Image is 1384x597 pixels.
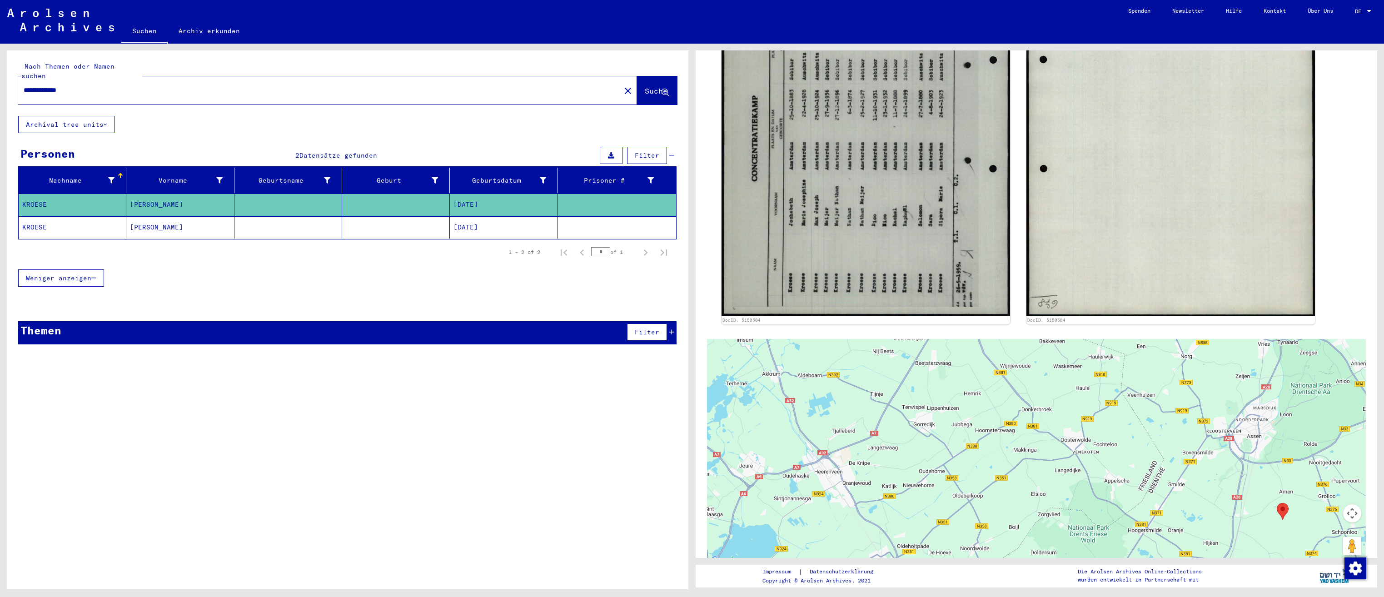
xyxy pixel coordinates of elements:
button: Last page [655,243,673,261]
img: Arolsen_neg.svg [7,9,114,31]
span: 2 [295,151,299,159]
div: Themen [20,322,61,338]
img: Google [709,554,739,566]
div: of 1 [591,248,637,256]
mat-label: Nach Themen oder Namen suchen [21,62,115,80]
button: Sleep Pegman de kaart op om Street View te openen [1343,537,1361,555]
mat-cell: [PERSON_NAME] [126,216,234,239]
p: wurden entwickelt in Partnerschaft mit [1078,576,1202,584]
div: Geburtsdatum [453,173,557,188]
a: Suchen [121,20,168,44]
button: Previous page [573,243,591,261]
button: Archival tree units [18,116,115,133]
span: Filter [635,328,659,336]
mat-cell: [DATE] [450,216,558,239]
a: Archiv erkunden [168,20,251,42]
button: Next page [637,243,655,261]
div: | [762,567,884,577]
a: Impressum [762,567,798,577]
mat-header-cell: Vorname [126,168,234,193]
div: Nachname [22,176,115,185]
button: Suche [637,76,677,104]
div: Westerbork Assembly and Transit Camp [1277,503,1289,520]
p: Copyright © Arolsen Archives, 2021 [762,577,884,585]
button: Filter [627,323,667,341]
button: Filter [627,147,667,164]
mat-cell: KROESE [19,216,126,239]
div: Nachname [22,173,126,188]
a: Datenschutzerklärung [802,567,884,577]
span: Filter [635,151,659,159]
img: Zustimmung ändern [1344,557,1366,579]
div: Geburtsname [238,173,342,188]
mat-header-cell: Geburtsdatum [450,168,558,193]
div: Personen [20,145,75,162]
div: 1 – 2 of 2 [508,248,540,256]
button: Weniger anzeigen [18,269,104,287]
a: DocID: 5150504 [1027,318,1065,323]
div: Geburt‏ [346,176,438,185]
span: Datensätze gefunden [299,151,377,159]
mat-cell: [PERSON_NAME] [126,194,234,216]
div: Zustimmung ändern [1344,557,1366,579]
div: Prisoner # [562,173,665,188]
div: Vorname [130,176,222,185]
div: Geburt‏ [346,173,449,188]
a: DocID: 5150504 [722,318,761,323]
mat-header-cell: Geburt‏ [342,168,450,193]
button: Clear [619,81,637,99]
span: DE [1355,8,1365,15]
p: Die Arolsen Archives Online-Collections [1078,567,1202,576]
div: Prisoner # [562,176,654,185]
mat-header-cell: Nachname [19,168,126,193]
mat-icon: close [622,85,633,96]
mat-cell: [DATE] [450,194,558,216]
div: Vorname [130,173,234,188]
button: Bedieningsopties voor de kaartweergave [1343,504,1361,522]
mat-cell: KROESE [19,194,126,216]
div: Geburtsname [238,176,330,185]
button: First page [555,243,573,261]
span: Suche [645,86,667,95]
mat-header-cell: Prisoner # [558,168,676,193]
mat-header-cell: Geburtsname [234,168,342,193]
span: Weniger anzeigen [26,274,91,282]
a: Dit gebied openen in Google Maps (er wordt een nieuw venster geopend) [709,554,739,566]
img: yv_logo.png [1318,564,1352,587]
div: Geburtsdatum [453,176,546,185]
